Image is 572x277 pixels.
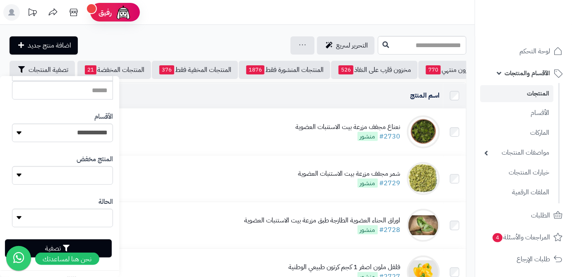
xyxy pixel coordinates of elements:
[339,65,353,74] span: 526
[407,209,440,242] img: اوراق الحناء العضوية الطازجة طبق مزرعة بيت الاستنبات العضوية
[331,61,418,79] a: مخزون قارب على النفاذ526
[480,124,553,142] a: الماركات
[411,91,440,100] a: اسم المنتج
[244,216,401,225] div: اوراق الحناء العضوية الطازجة طبق مزرعة بيت الاستنبات العضوية
[519,45,550,57] span: لوحة التحكم
[85,65,96,74] span: 21
[358,132,378,141] span: منشور
[517,253,550,265] span: طلبات الإرجاع
[480,41,567,61] a: لوحة التحكم
[94,112,113,122] label: الأقسام
[358,179,378,188] span: منشور
[298,169,401,179] div: شمر مجفف مزرعة بيت الاستنبات العضوية
[10,36,78,55] a: اضافة منتج جديد
[99,197,113,207] label: الحالة
[99,7,112,17] span: رفيق
[480,104,553,122] a: الأقسام
[407,115,440,148] img: نعناع مجفف مزرعة بيت الاستنبات العضوية
[246,65,264,74] span: 1876
[380,178,401,188] a: #2729
[380,225,401,235] a: #2728
[492,232,550,243] span: المراجعات والأسئلة
[288,263,401,272] div: فلفل ملون اصفر 1 كجم كرتون طبيعي الوطنية
[426,65,441,74] span: 770
[380,131,401,141] a: #2730
[239,61,330,79] a: المنتجات المنشورة فقط1876
[480,249,567,269] a: طلبات الإرجاع
[480,227,567,247] a: المراجعات والأسئلة4
[22,4,43,23] a: تحديثات المنصة
[5,239,112,258] button: تصفية
[531,210,550,221] span: الطلبات
[336,41,368,50] span: التحرير لسريع
[480,85,553,102] a: المنتجات
[493,233,502,242] span: 4
[296,122,401,132] div: نعناع مجفف مزرعة بيت الاستنبات العضوية
[505,67,550,79] span: الأقسام والمنتجات
[480,144,553,162] a: مواصفات المنتجات
[480,184,553,201] a: الملفات الرقمية
[28,41,71,50] span: اضافة منتج جديد
[29,65,68,75] span: تصفية المنتجات
[480,205,567,225] a: الطلبات
[159,65,174,74] span: 376
[480,164,553,181] a: خيارات المنتجات
[358,225,378,234] span: منشور
[77,155,113,164] label: المنتج مخفض
[516,23,564,41] img: logo-2.png
[317,36,375,55] a: التحرير لسريع
[407,162,440,195] img: شمر مجفف مزرعة بيت الاستنبات العضوية
[77,61,151,79] a: المنتجات المخفضة21
[418,61,482,79] a: مخزون منتهي770
[115,4,132,21] img: ai-face.png
[152,61,238,79] a: المنتجات المخفية فقط376
[10,61,75,79] button: تصفية المنتجات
